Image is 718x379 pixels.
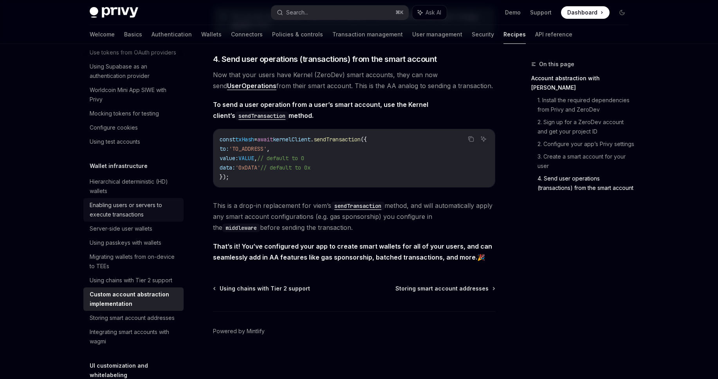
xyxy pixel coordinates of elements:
a: Policies & controls [272,25,323,44]
img: dark logo [90,7,138,18]
a: 1. Install the required dependencies from Privy and ZeroDev [538,94,635,116]
strong: To send a user operation from a user’s smart account, use the Kernel client’s method. [213,101,428,119]
span: , [267,145,270,152]
span: , [254,155,257,162]
button: Search...⌘K [271,5,408,20]
span: VALUE [238,155,254,162]
span: // default to 0 [257,155,304,162]
a: Integrating smart accounts with wagmi [83,325,184,348]
span: to: [220,145,229,152]
a: 2. Configure your app’s Privy settings [538,138,635,150]
button: Ask AI [412,5,447,20]
a: Transaction management [332,25,403,44]
code: sendTransaction [235,112,289,120]
span: data: [220,164,235,171]
div: Using test accounts [90,137,140,146]
a: Using Supabase as an authentication provider [83,60,184,83]
a: sendTransaction [235,112,289,119]
button: Toggle dark mode [616,6,628,19]
a: Enabling users or servers to execute transactions [83,198,184,222]
a: Wallets [201,25,222,44]
div: Enabling users or servers to execute transactions [90,200,179,219]
div: Migrating wallets from on-device to TEEs [90,252,179,271]
div: Worldcoin Mini App SIWE with Privy [90,85,179,104]
span: sendTransaction [314,136,361,143]
span: }); [220,173,229,180]
a: Recipes [503,25,526,44]
strong: That’s it! You’ve configured your app to create smart wallets for all of your users, and can seam... [213,242,492,261]
span: '0xDATA' [235,164,260,171]
a: Using chains with Tier 2 support [214,285,310,292]
a: 4. Send user operations (transactions) from the smart account [538,172,635,194]
a: Authentication [152,25,192,44]
a: sendTransaction [331,202,384,209]
a: 2. Sign up for a ZeroDev account and get your project ID [538,116,635,138]
span: Ask AI [426,9,441,16]
div: Using Supabase as an authentication provider [90,62,179,81]
span: 'TO_ADDRESS' [229,145,267,152]
div: Search... [286,8,308,17]
span: 4. Send user operations (transactions) from the smart account [213,54,437,65]
button: Copy the contents from the code block [466,134,476,144]
a: UserOperations [227,82,276,90]
div: Integrating smart accounts with wagmi [90,327,179,346]
a: Using chains with Tier 2 support [83,273,184,287]
a: Dashboard [561,6,610,19]
span: . [310,136,314,143]
a: 3. Create a smart account for your user [538,150,635,172]
a: Hierarchical deterministic (HD) wallets [83,175,184,198]
a: Account abstraction with [PERSON_NAME] [531,72,635,94]
a: Security [472,25,494,44]
span: ({ [361,136,367,143]
a: Storing smart account addresses [395,285,494,292]
a: Worldcoin Mini App SIWE with Privy [83,83,184,106]
span: // default to 0x [260,164,310,171]
a: Migrating wallets from on-device to TEEs [83,250,184,273]
span: Storing smart account addresses [395,285,489,292]
div: Server-side user wallets [90,224,152,233]
div: Using chains with Tier 2 support [90,276,172,285]
a: Custom account abstraction implementation [83,287,184,311]
div: Storing smart account addresses [90,313,175,323]
span: kernelClient [273,136,310,143]
span: On this page [539,60,574,69]
span: Dashboard [567,9,597,16]
button: Ask AI [478,134,489,144]
span: ⌘ K [395,9,404,16]
div: Hierarchical deterministic (HD) wallets [90,177,179,196]
code: middleware [222,224,260,232]
a: Welcome [90,25,115,44]
a: Server-side user wallets [83,222,184,236]
a: Demo [505,9,521,16]
a: Basics [124,25,142,44]
span: value: [220,155,238,162]
a: Connectors [231,25,263,44]
span: This is a drop-in replacement for viem’s method, and will automatically apply any smart account c... [213,200,495,233]
a: Storing smart account addresses [83,311,184,325]
span: await [257,136,273,143]
span: const [220,136,235,143]
span: = [254,136,257,143]
div: Configure cookies [90,123,138,132]
a: Support [530,9,552,16]
a: Powered by Mintlify [213,327,265,335]
span: Now that your users have Kernel (ZeroDev) smart accounts, they can now send from their smart acco... [213,69,495,91]
span: txHash [235,136,254,143]
span: 🎉 [213,241,495,263]
a: Configure cookies [83,121,184,135]
a: Mocking tokens for testing [83,106,184,121]
div: Using passkeys with wallets [90,238,161,247]
a: Using passkeys with wallets [83,236,184,250]
h5: Wallet infrastructure [90,161,148,171]
span: Using chains with Tier 2 support [220,285,310,292]
div: Custom account abstraction implementation [90,290,179,309]
a: User management [412,25,462,44]
div: Mocking tokens for testing [90,109,159,118]
a: Using test accounts [83,135,184,149]
a: API reference [535,25,572,44]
